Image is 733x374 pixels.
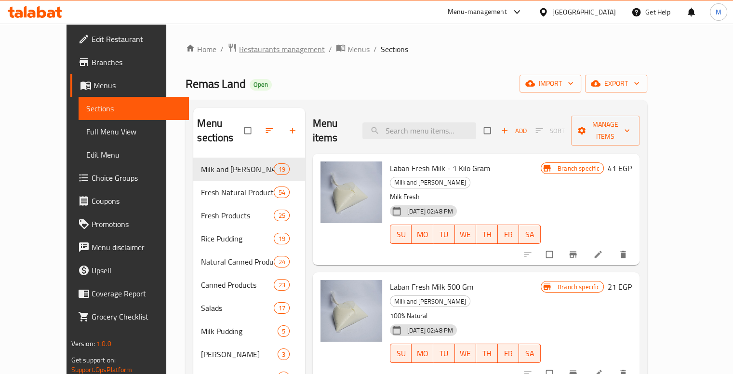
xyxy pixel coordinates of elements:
[390,344,412,363] button: SU
[201,210,274,221] span: Fresh Products
[403,326,457,335] span: [DATE] 02:48 PM
[70,236,189,259] a: Menu disclaimer
[92,172,181,184] span: Choice Groups
[329,43,332,55] li: /
[478,121,498,140] span: Select section
[519,225,541,244] button: SA
[92,195,181,207] span: Coupons
[201,163,274,175] div: Milk and Rayeb
[455,344,477,363] button: WE
[362,122,476,139] input: search
[520,75,581,93] button: import
[93,80,181,91] span: Menus
[274,187,289,198] div: items
[390,310,541,322] p: 100% Natural
[274,234,289,243] span: 19
[274,302,289,314] div: items
[92,218,181,230] span: Promotions
[220,43,224,55] li: /
[193,227,305,250] div: Rice Pudding19
[390,191,541,203] p: Milk Fresh
[554,282,603,292] span: Branch specific
[480,227,494,241] span: TH
[201,279,274,291] span: Canned Products
[519,344,541,363] button: SA
[274,280,289,290] span: 23
[274,211,289,220] span: 25
[585,75,647,93] button: export
[193,250,305,273] div: Natural Canned Products24
[403,207,457,216] span: [DATE] 02:48 PM
[193,296,305,320] div: Salads17
[193,273,305,296] div: Canned Products23
[433,225,455,244] button: TU
[92,265,181,276] span: Upsell
[527,78,573,90] span: import
[274,304,289,313] span: 17
[412,225,433,244] button: MO
[562,244,586,265] button: Branch-specific-item
[336,43,370,55] a: Menus
[390,295,470,307] div: Milk and Rayeb
[86,149,181,160] span: Edit Menu
[613,244,636,265] button: delete
[480,347,494,361] span: TH
[274,163,289,175] div: items
[71,354,116,366] span: Get support on:
[92,311,181,322] span: Grocery Checklist
[390,280,473,294] span: Laban Fresh Milk 500 Gm
[437,347,451,361] span: TU
[71,337,95,350] span: Version:
[193,158,305,181] div: Milk and [PERSON_NAME]19
[593,250,605,259] a: Edit menu item
[278,348,290,360] div: items
[274,210,289,221] div: items
[274,233,289,244] div: items
[459,227,473,241] span: WE
[390,161,490,175] span: Laban Fresh Milk - 1 Kilo Gram
[79,120,189,143] a: Full Menu View
[523,227,537,241] span: SA
[70,27,189,51] a: Edit Restaurant
[498,344,520,363] button: FR
[274,257,289,267] span: 24
[70,282,189,305] a: Coverage Report
[390,177,470,188] div: Milk and Rayeb
[415,347,429,361] span: MO
[390,296,470,307] span: Milk and [PERSON_NAME]
[201,256,274,267] div: Natural Canned Products
[70,259,189,282] a: Upsell
[523,347,537,361] span: SA
[278,325,290,337] div: items
[201,325,277,337] div: Milk Pudding
[571,116,640,146] button: Manage items
[390,225,412,244] button: SU
[92,56,181,68] span: Branches
[86,126,181,137] span: Full Menu View
[201,348,277,360] span: [PERSON_NAME]
[274,188,289,197] span: 54
[201,187,274,198] span: Fresh Natural Products
[390,177,470,188] span: Milk and [PERSON_NAME]
[239,43,325,55] span: Restaurants management
[201,302,274,314] span: Salads
[476,225,498,244] button: TH
[193,320,305,343] div: Milk Pudding5
[186,73,246,94] span: Remas Land
[79,143,189,166] a: Edit Menu
[278,327,289,336] span: 5
[716,7,721,17] span: M
[186,43,647,55] nav: breadcrumb
[313,116,351,145] h2: Menu items
[197,116,244,145] h2: Menu sections
[502,347,516,361] span: FR
[608,280,632,294] h6: 21 EGP
[608,161,632,175] h6: 41 EGP
[412,344,433,363] button: MO
[455,225,477,244] button: WE
[437,227,451,241] span: TU
[278,350,289,359] span: 3
[448,6,507,18] div: Menu-management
